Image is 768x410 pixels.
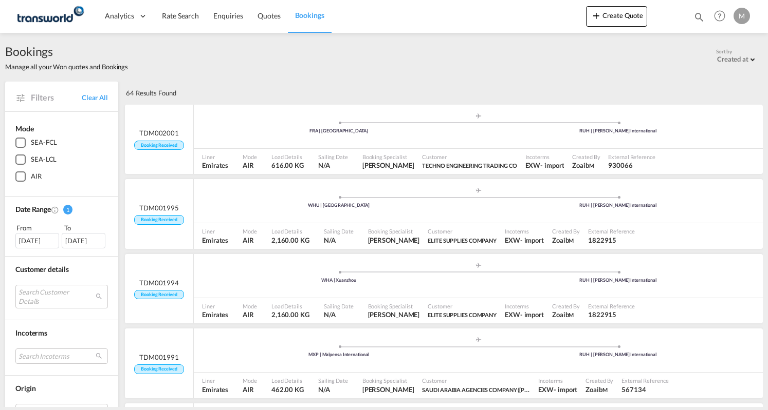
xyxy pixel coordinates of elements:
span: Mode [15,124,34,133]
div: EXW [505,236,520,245]
div: RUH | [PERSON_NAME] International [479,277,758,284]
span: Liner [202,302,228,310]
div: RUH | [PERSON_NAME] International [479,202,758,209]
span: Enquiries [213,11,243,20]
span: ELITE SUPPLIES COMPANY [428,311,497,318]
div: M [734,8,750,24]
span: EXW import [538,385,577,394]
div: EXW [538,385,554,394]
span: TDM001994 [139,278,179,287]
span: 1822915 [588,236,635,245]
span: SAUDI ARABIA AGENCIES COMPANY ([PERSON_NAME]) [422,385,564,394]
span: Zoaib M [552,236,580,245]
span: Mohammed Shahil [368,236,420,245]
span: Mohammed Shahil [368,310,420,319]
span: AIR [243,310,257,319]
span: Zoaib M [552,310,580,319]
span: 616.00 KG [271,161,304,169]
div: - import [540,161,564,170]
div: EXW [505,310,520,319]
span: Mode [243,302,257,310]
div: AIR [31,171,42,182]
span: Filters [31,92,82,103]
md-icon: assets/icons/custom/roll-o-plane.svg [472,113,485,119]
div: icon-magnify [693,11,705,27]
span: Booking Received [134,215,184,225]
span: Rate Search [162,11,199,20]
span: Sailing Date [318,153,348,161]
span: Liner [202,227,228,235]
span: M [589,162,594,169]
div: [DATE] [15,233,59,248]
div: SEA-FCL [31,138,57,148]
span: N/A [324,236,354,245]
span: Booking Received [134,141,184,150]
div: EXW [525,161,541,170]
span: Customer details [15,265,68,274]
span: N/A [324,310,354,319]
span: EXW import [505,236,544,245]
span: AIR [243,236,257,245]
span: ELITE SUPPLIES COMPANY [428,310,497,319]
span: Sailing Date [324,302,354,310]
span: Incoterms [505,302,544,310]
span: M [602,386,608,393]
md-checkbox: SEA-FCL [15,138,108,148]
md-icon: icon-magnify [693,11,705,23]
span: External Reference [588,302,635,310]
div: TDM001991 Booking Received assets/icons/custom/ship-fill.svgassets/icons/custom/roll-o-plane.svgP... [125,328,763,398]
span: Emirates [202,385,228,394]
span: Mohammed Shahil [362,385,414,394]
span: From To [DATE][DATE] [15,223,108,248]
span: Mode [243,227,257,235]
span: Load Details [271,377,304,384]
md-icon: assets/icons/custom/roll-o-plane.svg [472,263,485,268]
span: Created By [586,377,613,384]
span: AIR [243,385,257,394]
img: 1a84b2306ded11f09c1219774cd0a0fe.png [15,5,85,28]
div: 64 Results Found [126,82,176,104]
span: Load Details [271,227,309,235]
span: External Reference [588,227,635,235]
span: Sort by [716,48,732,55]
span: Origin [15,384,35,393]
span: M [569,237,574,244]
span: Created By [552,302,580,310]
div: TDM002001 Booking Received assets/icons/custom/ship-fill.svgassets/icons/custom/roll-o-plane.svgP... [125,105,763,174]
md-icon: assets/icons/custom/roll-o-plane.svg [472,337,485,342]
span: Created By [552,227,580,235]
span: Customer [422,377,530,384]
span: Incoterms [525,153,564,161]
span: TDM001991 [139,353,179,362]
md-checkbox: AIR [15,171,108,182]
span: Sailing Date [318,377,348,384]
span: TECHNO ENGINEERING TRADING CO [422,161,517,170]
div: [DATE] [62,233,105,248]
div: Help [711,7,734,26]
span: Emirates [202,310,228,319]
div: - import [554,385,577,394]
div: WHU | [GEOGRAPHIC_DATA] [199,202,479,209]
span: Customer [428,302,497,310]
span: TDM002001 [139,128,179,138]
span: Created By [572,153,600,161]
span: Date Range [15,205,51,213]
span: N/A [318,161,348,170]
span: 1822915 [588,310,635,319]
span: ELITE SUPPLIES COMPANY [428,237,497,244]
span: TDM001995 [139,203,179,212]
div: FRA | [GEOGRAPHIC_DATA] [199,128,479,134]
a: Clear All [82,93,108,102]
span: Incoterms [505,227,544,235]
span: Help [711,7,728,25]
div: MXP | Malpensa International [199,352,479,358]
span: ELITE SUPPLIES COMPANY [428,236,497,245]
div: Created at [717,55,748,63]
div: - import [520,310,544,319]
div: Customer details [15,264,108,275]
span: Load Details [271,302,309,310]
span: Incoterms [538,377,577,384]
span: Emirates [202,236,228,245]
div: - import [520,236,544,245]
